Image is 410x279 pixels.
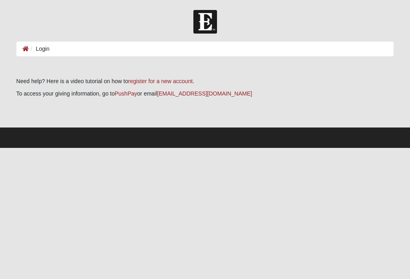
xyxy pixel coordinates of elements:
img: Church of Eleven22 Logo [193,10,217,34]
a: [EMAIL_ADDRESS][DOMAIN_NAME] [157,90,252,97]
p: To access your giving information, go to or email [16,90,394,98]
li: Login [29,45,50,53]
a: register for a new account [128,78,193,84]
a: PushPay [115,90,137,97]
p: Need help? Here is a video tutorial on how to . [16,77,394,86]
